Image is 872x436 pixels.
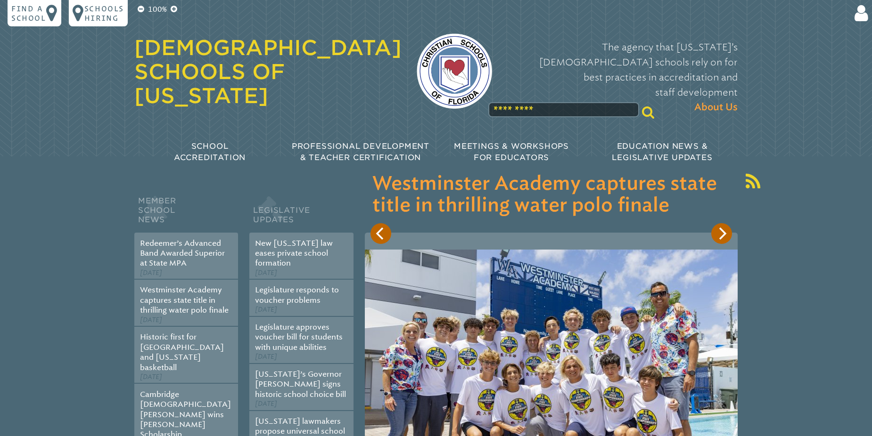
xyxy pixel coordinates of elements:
span: Education News & Legislative Updates [612,142,712,162]
span: About Us [694,100,738,115]
button: Previous [370,223,391,244]
h2: Legislative Updates [249,194,353,233]
span: [DATE] [255,400,277,408]
span: [DATE] [255,306,277,314]
span: Professional Development & Teacher Certification [292,142,429,162]
img: csf-logo-web-colors.png [417,33,492,109]
h2: Member School News [134,194,238,233]
span: [DATE] [140,269,162,277]
h3: Westminster Academy captures state title in thrilling water polo finale [372,173,730,217]
span: [DATE] [140,373,162,381]
p: 100% [146,4,169,15]
span: School Accreditation [174,142,246,162]
a: Historic first for [GEOGRAPHIC_DATA] and [US_STATE] basketball [140,332,224,371]
a: New [US_STATE] law eases private school formation [255,239,333,268]
span: [DATE] [255,269,277,277]
span: [DATE] [140,316,162,324]
span: Meetings & Workshops for Educators [454,142,569,162]
a: Westminster Academy captures state title in thrilling water polo finale [140,285,229,315]
a: Legislature approves voucher bill for students with unique abilities [255,323,343,352]
span: [DATE] [255,353,277,361]
a: Redeemer’s Advanced Band Awarded Superior at State MPA [140,239,225,268]
p: Schools Hiring [84,4,124,23]
a: [DEMOGRAPHIC_DATA] Schools of [US_STATE] [134,35,402,108]
button: Next [711,223,732,244]
p: Find a school [11,4,46,23]
a: [US_STATE]’s Governor [PERSON_NAME] signs historic school choice bill [255,370,346,399]
p: The agency that [US_STATE]’s [DEMOGRAPHIC_DATA] schools rely on for best practices in accreditati... [507,40,738,115]
a: Legislature responds to voucher problems [255,285,339,304]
